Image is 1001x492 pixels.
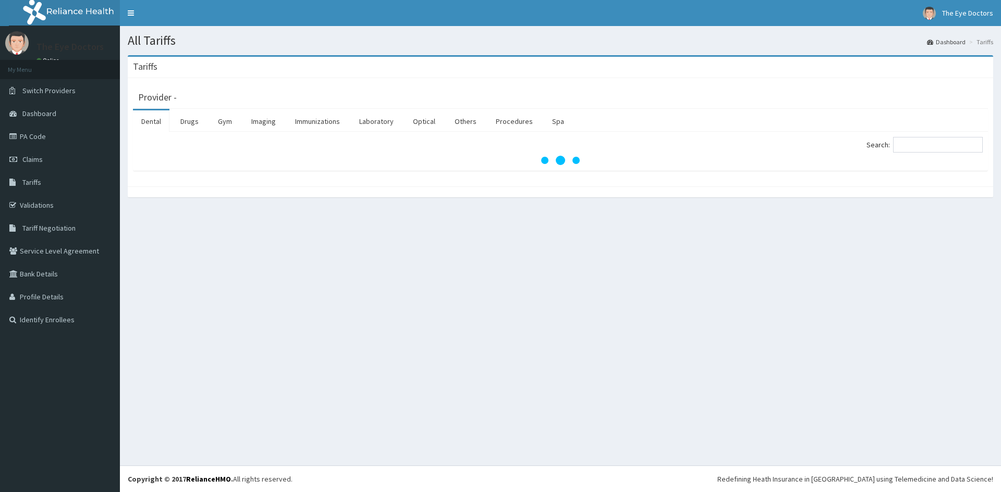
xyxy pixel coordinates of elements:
[351,110,402,132] a: Laboratory
[405,110,444,132] a: Optical
[22,223,76,233] span: Tariff Negotiation
[22,155,43,164] span: Claims
[22,109,56,118] span: Dashboard
[128,474,233,484] strong: Copyright © 2017 .
[866,137,983,153] label: Search:
[287,110,348,132] a: Immunizations
[540,140,581,181] svg: audio-loading
[923,7,936,20] img: User Image
[133,110,169,132] a: Dental
[487,110,541,132] a: Procedures
[128,34,993,47] h1: All Tariffs
[927,37,966,46] a: Dashboard
[446,110,485,132] a: Others
[120,465,1001,492] footer: All rights reserved.
[210,110,240,132] a: Gym
[22,86,76,95] span: Switch Providers
[22,178,41,187] span: Tariffs
[893,137,983,153] input: Search:
[186,474,231,484] a: RelianceHMO
[544,110,572,132] a: Spa
[36,42,104,52] p: The Eye Doctors
[36,57,62,64] a: Online
[5,31,29,55] img: User Image
[967,37,993,46] li: Tariffs
[243,110,284,132] a: Imaging
[172,110,207,132] a: Drugs
[942,8,993,18] span: The Eye Doctors
[717,474,993,484] div: Redefining Heath Insurance in [GEOGRAPHIC_DATA] using Telemedicine and Data Science!
[133,62,157,71] h3: Tariffs
[138,93,177,102] h3: Provider -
